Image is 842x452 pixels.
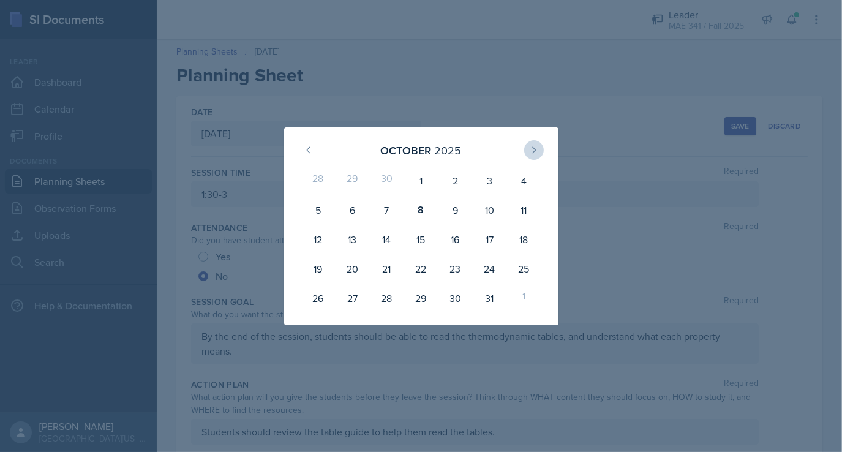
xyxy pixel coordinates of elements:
div: 29 [335,166,369,195]
div: 26 [301,284,336,313]
div: 6 [335,195,369,225]
div: 2025 [435,142,462,159]
div: 19 [301,254,336,284]
div: 17 [472,225,506,254]
div: 15 [404,225,438,254]
div: October [381,142,432,159]
div: 29 [404,284,438,313]
div: 21 [369,254,404,284]
div: 31 [472,284,506,313]
div: 11 [506,195,541,225]
div: 4 [506,166,541,195]
div: 27 [335,284,369,313]
div: 1 [506,284,541,313]
div: 23 [438,254,472,284]
div: 22 [404,254,438,284]
div: 3 [472,166,506,195]
div: 5 [301,195,336,225]
div: 16 [438,225,472,254]
div: 12 [301,225,336,254]
div: 10 [472,195,506,225]
div: 18 [506,225,541,254]
div: 9 [438,195,472,225]
div: 25 [506,254,541,284]
div: 7 [369,195,404,225]
div: 30 [438,284,472,313]
div: 8 [404,195,438,225]
div: 13 [335,225,369,254]
div: 2 [438,166,472,195]
div: 14 [369,225,404,254]
div: 20 [335,254,369,284]
div: 28 [301,166,336,195]
div: 24 [472,254,506,284]
div: 1 [404,166,438,195]
div: 28 [369,284,404,313]
div: 30 [369,166,404,195]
